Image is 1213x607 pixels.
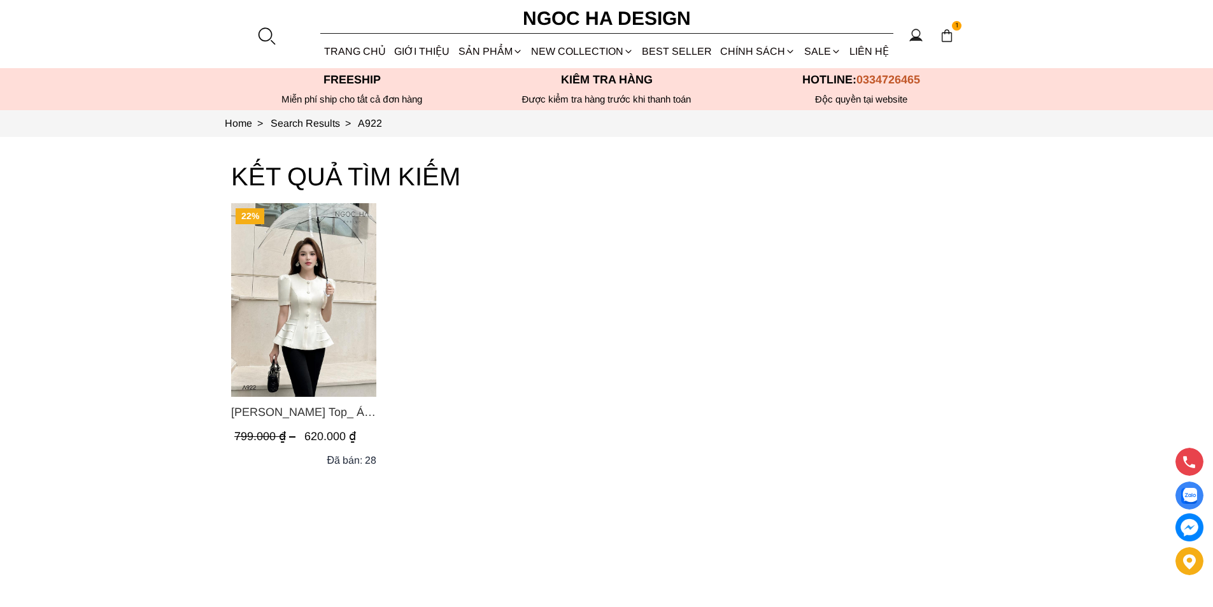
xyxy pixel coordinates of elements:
[304,430,356,443] span: 620.000 ₫
[231,203,376,397] a: Product image - Ellie Top_ Áo Cổ Tròn Tùng May Gân Nổi Màu Kem A922
[716,34,800,68] div: Chính sách
[940,29,954,43] img: img-CART-ICON-ksit0nf1
[252,118,268,129] span: >
[225,118,271,129] a: Link to Home
[845,34,893,68] a: LIÊN HỆ
[1175,513,1203,541] a: messenger
[734,94,989,105] h6: Độc quyền tại website
[800,34,845,68] a: SALE
[952,21,962,31] span: 1
[527,34,637,68] a: NEW COLLECTION
[856,73,920,86] span: 0334726465
[231,203,376,397] img: Ellie Top_ Áo Cổ Tròn Tùng May Gân Nổi Màu Kem A922
[231,403,376,421] span: [PERSON_NAME] Top_ Áo Cổ Tròn Tùng May Gân Nổi Màu Kem A922
[234,430,299,443] span: 799.000 ₫
[1181,488,1197,504] img: Display image
[479,94,734,105] p: Được kiểm tra hàng trước khi thanh toán
[231,156,982,197] h3: KẾT QUẢ TÌM KIẾM
[231,403,376,421] a: Link to Ellie Top_ Áo Cổ Tròn Tùng May Gân Nổi Màu Kem A922
[358,118,382,129] a: Link to A922
[390,34,454,68] a: GIỚI THIỆU
[320,34,390,68] a: TRANG CHỦ
[271,118,358,129] a: Link to Search Results
[638,34,716,68] a: BEST SELLER
[561,73,653,86] font: Kiểm tra hàng
[734,73,989,87] p: Hotline:
[225,94,479,105] div: Miễn phí ship cho tất cả đơn hàng
[1175,482,1203,510] a: Display image
[340,118,356,129] span: >
[454,34,527,68] div: SẢN PHẨM
[327,452,376,468] div: Đã bán: 28
[511,3,702,34] a: Ngoc Ha Design
[225,73,479,87] p: Freeship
